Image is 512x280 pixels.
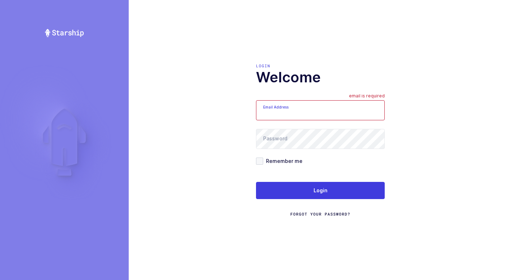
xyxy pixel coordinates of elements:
h1: Welcome [256,69,385,86]
input: Password [256,129,385,149]
div: Login [256,63,385,69]
input: Email Address [256,100,385,120]
a: Forgot Your Password? [290,211,350,217]
span: Remember me [263,158,302,164]
img: Starship [44,29,84,37]
div: email is required [349,93,385,100]
button: Login [256,182,385,199]
span: Login [314,187,328,194]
